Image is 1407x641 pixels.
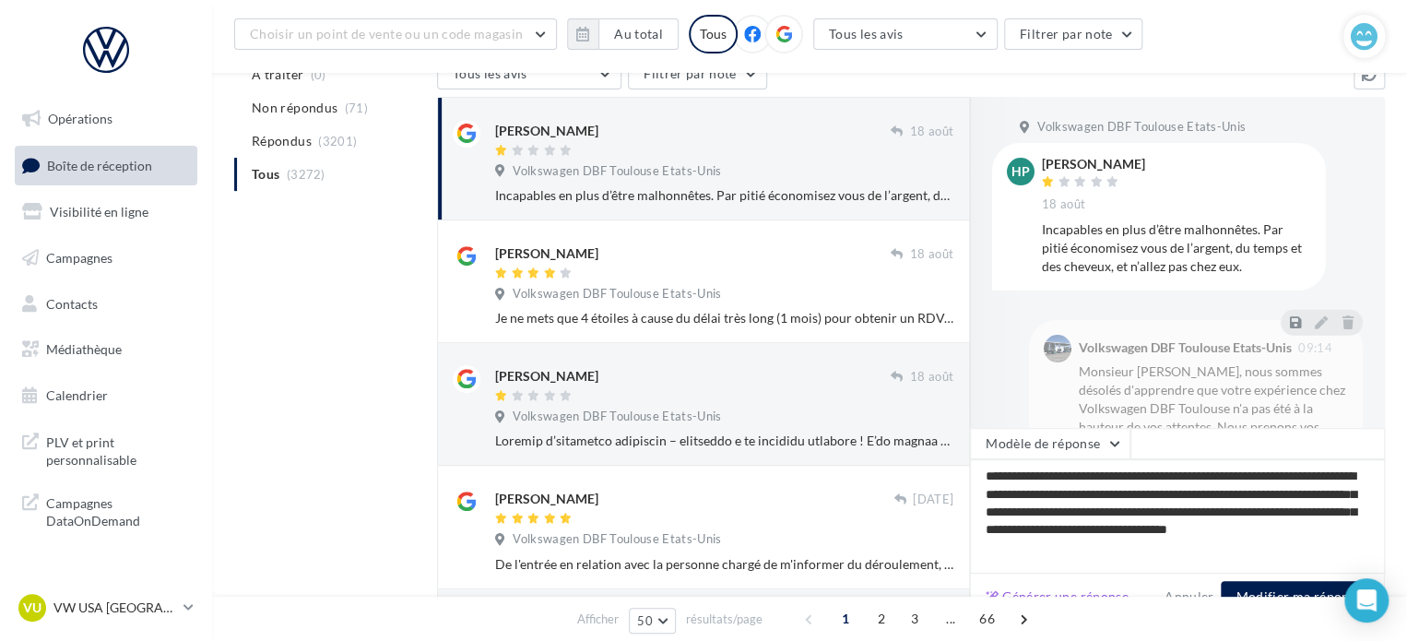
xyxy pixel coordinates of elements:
[11,483,201,538] a: Campagnes DataOnDemand
[567,18,679,50] button: Au total
[913,492,953,508] span: [DATE]
[637,613,653,628] span: 50
[46,387,108,403] span: Calendrier
[1079,341,1292,354] div: Volkswagen DBF Toulouse Etats-Unis
[513,286,721,303] span: Volkswagen DBF Toulouse Etats-Unis
[453,65,527,81] span: Tous les avis
[829,26,904,42] span: Tous les avis
[11,193,201,231] a: Visibilité en ligne
[345,101,368,115] span: (71)
[11,330,201,369] a: Médiathèque
[50,204,148,220] span: Visibilité en ligne
[1037,119,1246,136] span: Volkswagen DBF Toulouse Etats-Unis
[513,531,721,548] span: Volkswagen DBF Toulouse Etats-Unis
[234,18,557,50] button: Choisir un point de vente ou un code magasin
[495,244,598,263] div: [PERSON_NAME]
[23,599,41,617] span: VU
[900,604,929,634] span: 3
[11,146,201,185] a: Boîte de réception
[15,590,197,625] a: VU VW USA [GEOGRAPHIC_DATA]
[513,163,721,180] span: Volkswagen DBF Toulouse Etats-Unis
[495,555,953,574] div: De l'entrée en relation avec la personne chargé de m'informer du déroulement, de la prise en char...
[513,409,721,425] span: Volkswagen DBF Toulouse Etats-Unis
[910,369,953,386] span: 18 août
[598,18,679,50] button: Au total
[47,157,152,172] span: Boîte de réception
[495,367,598,386] div: [PERSON_NAME]
[250,26,523,42] span: Choisir un point de vente ou un code magasin
[1042,196,1085,213] span: 18 août
[252,132,312,150] span: Répondus
[48,111,112,126] span: Opérations
[813,18,998,50] button: Tous les avis
[495,432,953,450] div: Loremip d’sitametco adipiscin – elitseddo e te incididu utlabore ! E’do magnaa en A-MINIM v’quisn...
[495,186,953,205] div: Incapables en plus d’être malhonnêtes. Par pitié économisez vous de l’argent, du temps et des che...
[53,599,176,617] p: VW USA [GEOGRAPHIC_DATA]
[686,611,763,628] span: résultats/page
[1157,586,1221,608] button: Annuler
[46,295,98,311] span: Contacts
[11,376,201,415] a: Calendrier
[252,65,303,84] span: A traiter
[1298,342,1332,354] span: 09:14
[311,67,326,82] span: (0)
[11,100,201,138] a: Opérations
[1042,158,1145,171] div: [PERSON_NAME]
[972,604,1002,634] span: 66
[46,491,190,530] span: Campagnes DataOnDemand
[970,428,1130,459] button: Modèle de réponse
[1221,581,1377,612] button: Modifier ma réponse
[577,611,619,628] span: Afficher
[252,99,337,117] span: Non répondus
[495,309,953,327] div: Je ne mets que 4 étoiles à cause du délai très long (1 mois) pour obtenir un RDV. Pour le reste j...
[831,604,860,634] span: 1
[1004,18,1143,50] button: Filtrer par note
[1042,220,1311,276] div: Incapables en plus d’être malhonnêtes. Par pitié économisez vous de l’argent, du temps et des che...
[629,608,676,634] button: 50
[910,246,953,263] span: 18 août
[11,422,201,477] a: PLV et print personnalisable
[495,490,598,508] div: [PERSON_NAME]
[1011,162,1030,181] span: HP
[46,430,190,469] span: PLV et print personnalisable
[1344,578,1389,623] div: Open Intercom Messenger
[437,58,621,89] button: Tous les avis
[11,239,201,278] a: Campagnes
[628,58,767,89] button: Filtrer par note
[689,15,738,53] div: Tous
[495,122,598,140] div: [PERSON_NAME]
[46,250,112,266] span: Campagnes
[11,285,201,324] a: Contacts
[318,134,357,148] span: (3201)
[46,341,122,357] span: Médiathèque
[1079,362,1348,492] div: Monsieur [PERSON_NAME], nous sommes désolés d'apprendre que votre expérience chez Volkswagen DBF ...
[936,604,965,634] span: ...
[910,124,953,140] span: 18 août
[978,586,1136,608] button: Générer une réponse
[867,604,896,634] span: 2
